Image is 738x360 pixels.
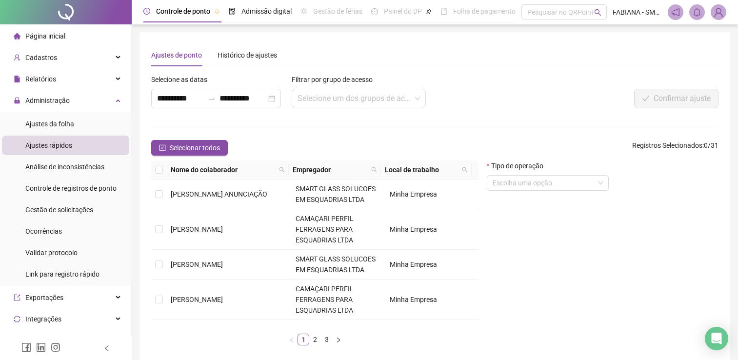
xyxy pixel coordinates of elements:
[440,8,447,15] span: book
[25,249,78,257] span: Validar protocolo
[25,141,72,149] span: Ajustes rápidos
[25,75,56,83] span: Relatórios
[171,190,267,198] span: [PERSON_NAME] ANUNCIAÇÃO
[369,162,379,177] span: search
[453,7,516,15] span: Folha de pagamento
[426,9,432,15] span: pushpin
[671,8,680,17] span: notification
[286,334,298,345] li: Página anterior
[296,285,354,314] span: CAMAÇARI PERFIL FERRAGENS PARA ESQUADRIAS LTDA
[208,95,216,102] span: swap-right
[241,7,292,15] span: Admissão digital
[310,334,320,345] a: 2
[333,334,344,345] button: right
[390,260,437,268] span: Minha Empresa
[14,97,20,104] span: lock
[36,342,46,352] span: linkedin
[229,8,236,15] span: file-done
[390,190,437,198] span: Minha Empresa
[14,54,20,61] span: user-add
[159,144,166,151] span: check-square
[151,50,202,60] div: Ajustes de ponto
[14,294,20,301] span: export
[25,184,117,192] span: Controle de registros de ponto
[277,162,287,177] span: search
[25,294,63,301] span: Exportações
[25,97,70,104] span: Administração
[462,167,468,173] span: search
[143,8,150,15] span: clock-circle
[14,316,20,322] span: sync
[289,337,295,343] span: left
[292,74,379,85] label: Filtrar por grupo de acesso
[25,32,65,40] span: Página inicial
[218,50,277,60] div: Histórico de ajustes
[632,140,718,156] span: : 0 / 31
[711,5,726,20] img: 87243
[693,8,701,17] span: bell
[214,9,220,15] span: pushpin
[25,270,100,278] span: Link para registro rápido
[208,95,216,102] span: to
[296,215,354,244] span: CAMAÇARI PERFIL FERRAGENS PARA ESQUADRIAS LTDA
[594,9,601,16] span: search
[51,342,60,352] span: instagram
[487,160,550,171] label: Tipo de operação
[25,163,104,171] span: Análise de inconsistências
[313,7,362,15] span: Gestão de férias
[705,327,728,350] div: Open Intercom Messenger
[14,76,20,82] span: file
[390,225,437,233] span: Minha Empresa
[460,162,470,177] span: search
[25,315,61,323] span: Integrações
[171,164,275,175] span: Nome do colaborador
[336,337,341,343] span: right
[14,33,20,40] span: home
[25,206,93,214] span: Gestão de solicitações
[25,54,57,61] span: Cadastros
[321,334,332,345] a: 3
[298,334,309,345] a: 1
[371,8,378,15] span: dashboard
[296,255,376,274] span: SMART GLASS SOLUCOES EM ESQUADRIAS LTDA
[151,140,228,156] button: Selecionar todos
[613,7,662,18] span: FABIANA - SMART GLASS
[390,296,437,303] span: Minha Empresa
[632,141,702,149] span: Registros Selecionados
[170,142,220,153] span: Selecionar todos
[384,7,422,15] span: Painel do DP
[286,334,298,345] button: left
[156,7,210,15] span: Controle de ponto
[103,345,110,352] span: left
[300,8,307,15] span: sun
[293,164,367,175] span: Empregador
[171,296,223,303] span: [PERSON_NAME]
[634,89,718,108] button: Confirmar ajuste
[385,164,458,175] span: Local de trabalho
[21,342,31,352] span: facebook
[296,325,376,344] span: SMART GLASS SOLUCOES EM ESQUADRIAS LTDA
[171,225,223,233] span: [PERSON_NAME]
[321,334,333,345] li: 3
[25,227,62,235] span: Ocorrências
[171,260,223,268] span: [PERSON_NAME]
[309,334,321,345] li: 2
[333,334,344,345] li: Próxima página
[296,185,376,203] span: SMART GLASS SOLUCOES EM ESQUADRIAS LTDA
[371,167,377,173] span: search
[25,120,74,128] span: Ajustes da folha
[151,74,214,85] label: Selecione as datas
[279,167,285,173] span: search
